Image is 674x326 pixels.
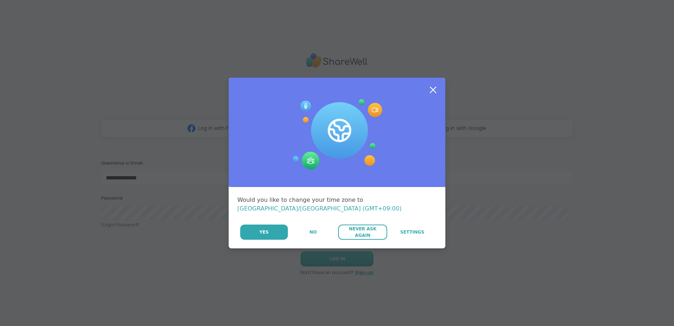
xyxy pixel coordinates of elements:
[310,229,317,235] span: No
[237,196,437,213] div: Would you like to change your time zone to
[240,225,288,240] button: Yes
[237,205,402,212] span: [GEOGRAPHIC_DATA]/[GEOGRAPHIC_DATA] (GMT+09:00)
[388,225,437,240] a: Settings
[400,229,424,235] span: Settings
[338,225,387,240] button: Never Ask Again
[342,226,383,239] span: Never Ask Again
[292,99,382,170] img: Session Experience
[289,225,337,240] button: No
[259,229,269,235] span: Yes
